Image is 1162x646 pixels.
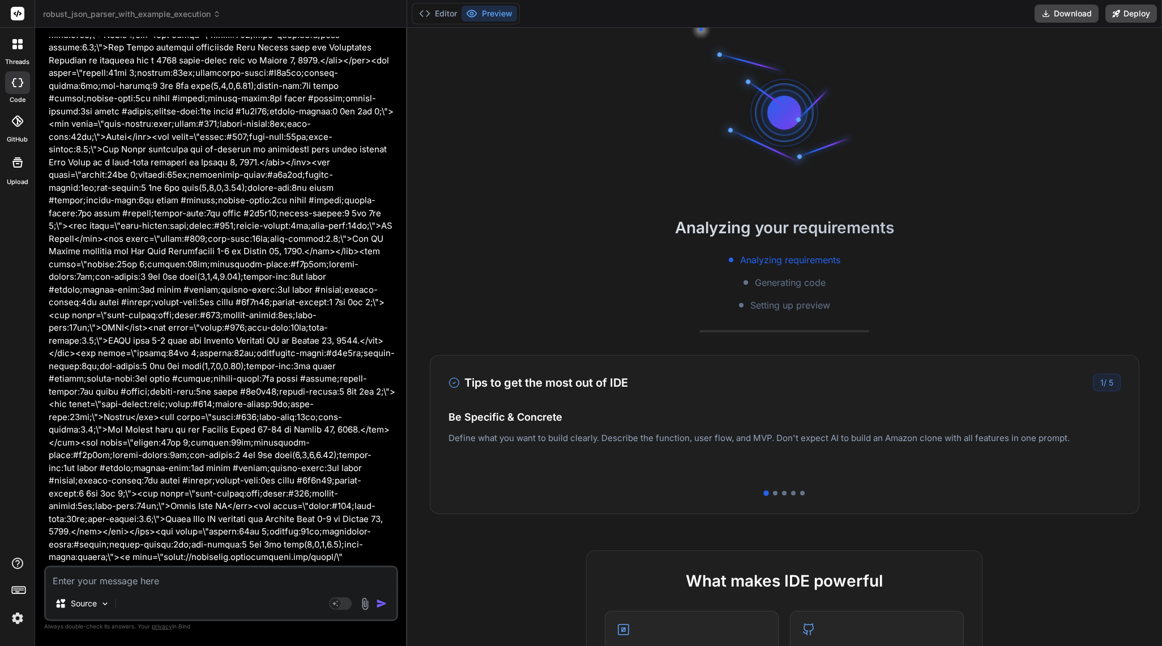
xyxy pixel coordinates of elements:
label: GitHub [7,135,28,144]
img: Pick Models [100,599,110,609]
button: Download [1035,5,1099,23]
img: settings [8,609,27,628]
img: attachment [358,597,371,610]
div: / [1093,374,1121,391]
button: Deploy [1105,5,1157,23]
span: privacy [152,623,172,630]
span: 5 [1109,378,1113,387]
h4: Be Specific & Concrete [448,409,1121,425]
img: icon [376,598,387,609]
label: threads [5,57,29,67]
span: Generating code [755,276,826,289]
button: Editor [415,6,462,22]
h2: What makes IDE powerful [605,569,964,593]
p: Source [71,598,97,609]
span: 1 [1100,378,1104,387]
span: Setting up preview [750,298,830,312]
h2: Analyzing your requirements [407,216,1162,239]
p: Always double-check its answers. Your in Bind [44,621,398,632]
label: code [10,95,25,105]
span: robust_json_parser_with_example_execution [43,8,221,20]
h3: Tips to get the most out of IDE [448,374,628,391]
span: Analyzing requirements [740,253,840,267]
label: Upload [7,177,28,187]
button: Preview [462,6,517,22]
